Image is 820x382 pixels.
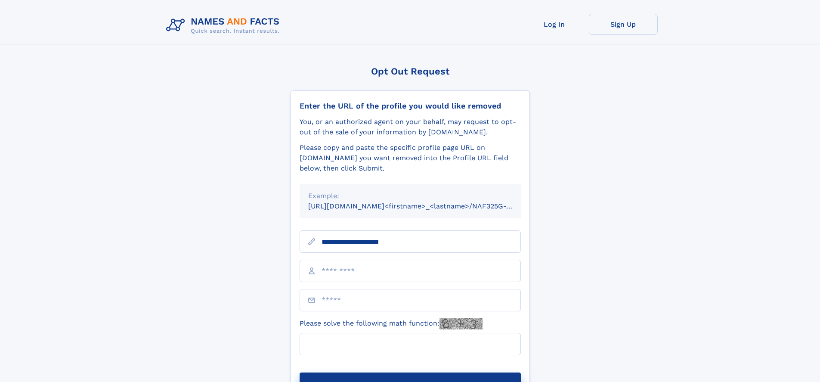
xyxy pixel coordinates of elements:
a: Sign Up [589,14,658,35]
small: [URL][DOMAIN_NAME]<firstname>_<lastname>/NAF325G-xxxxxxxx [308,202,537,210]
label: Please solve the following math function: [300,318,483,329]
div: You, or an authorized agent on your behalf, may request to opt-out of the sale of your informatio... [300,117,521,137]
div: Enter the URL of the profile you would like removed [300,101,521,111]
a: Log In [520,14,589,35]
img: Logo Names and Facts [163,14,287,37]
div: Example: [308,191,512,201]
div: Opt Out Request [291,66,530,77]
div: Please copy and paste the specific profile page URL on [DOMAIN_NAME] you want removed into the Pr... [300,143,521,174]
